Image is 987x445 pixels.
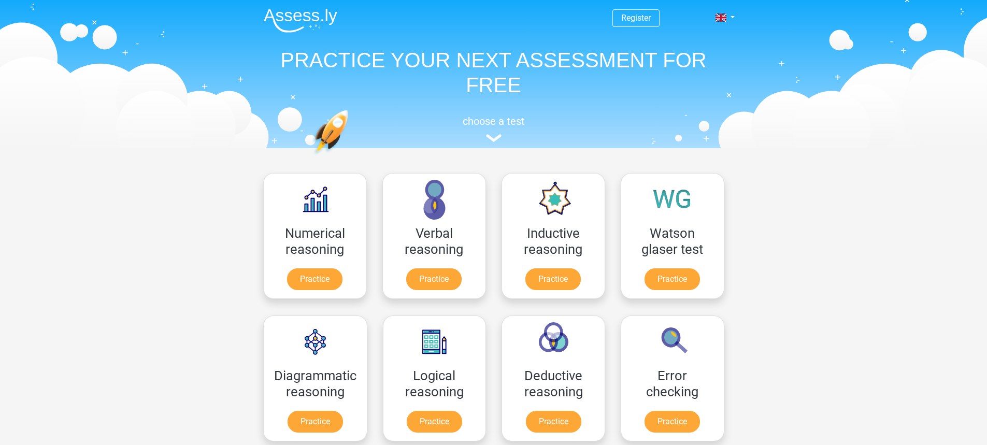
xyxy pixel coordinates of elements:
[645,411,700,433] a: Practice
[255,48,732,97] h1: PRACTICE YOUR NEXT ASSESSMENT FOR FREE
[486,134,502,142] img: assessment
[264,8,337,33] img: Assessly
[525,268,581,290] a: Practice
[255,115,732,127] h5: choose a test
[621,13,651,23] a: Register
[288,411,343,433] a: Practice
[645,268,700,290] a: Practice
[255,115,732,142] a: choose a test
[407,411,462,433] a: Practice
[287,268,342,290] a: Practice
[526,411,581,433] a: Practice
[312,110,389,204] img: practice
[406,268,462,290] a: Practice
